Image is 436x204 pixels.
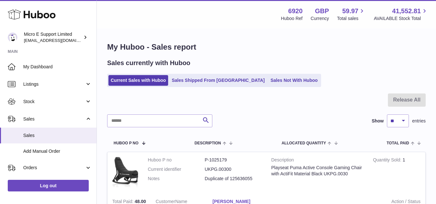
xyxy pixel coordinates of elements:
span: entries [412,118,426,124]
dt: Notes [148,176,205,182]
span: Description [195,141,221,145]
div: Huboo Ref [281,15,303,22]
strong: Quantity Sold [373,157,403,164]
span: Customer [156,199,175,204]
span: My Dashboard [23,64,92,70]
dt: Huboo P no [148,157,205,163]
span: Total paid [387,141,409,145]
a: 41,552.81 AVAILABLE Stock Total [374,7,428,22]
span: ALLOCATED Quantity [281,141,326,145]
span: 41,552.81 [392,7,421,15]
strong: GBP [315,7,329,15]
a: Current Sales with Huboo [108,75,168,86]
span: 59.97 [342,7,358,15]
span: Sales [23,116,85,122]
td: 1 [368,152,425,194]
dt: Current identifier [148,166,205,172]
dd: P-1025179 [205,157,261,163]
h2: Sales currently with Huboo [107,59,190,67]
span: Total sales [337,15,366,22]
a: Sales Not With Huboo [268,75,320,86]
span: Sales [23,132,92,139]
span: Add Manual Order [23,148,92,154]
span: AVAILABLE Stock Total [374,15,428,22]
span: 48.00 [135,199,146,204]
p: Duplicate of 125636055 [205,176,261,182]
div: Micro E Support Limited [24,31,82,44]
div: Currency [311,15,329,22]
strong: Description [271,157,363,165]
a: Sales Shipped From [GEOGRAPHIC_DATA] [169,75,267,86]
a: Log out [8,180,89,191]
label: Show [372,118,384,124]
img: $_57.JPG [112,157,138,187]
a: 59.97 Total sales [337,7,366,22]
span: [EMAIL_ADDRESS][DOMAIN_NAME] [24,38,95,43]
strong: 6920 [288,7,303,15]
span: Huboo P no [114,141,138,145]
span: Listings [23,81,85,87]
span: Stock [23,99,85,105]
span: Orders [23,165,85,171]
img: contact@micropcsupport.com [8,33,17,42]
h1: My Huboo - Sales report [107,42,426,52]
dd: UKPG.00300 [205,166,261,172]
div: Playseat Puma Active Console Gaming Chair with ActiFit Material Black UKPG.0030 [271,165,363,177]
